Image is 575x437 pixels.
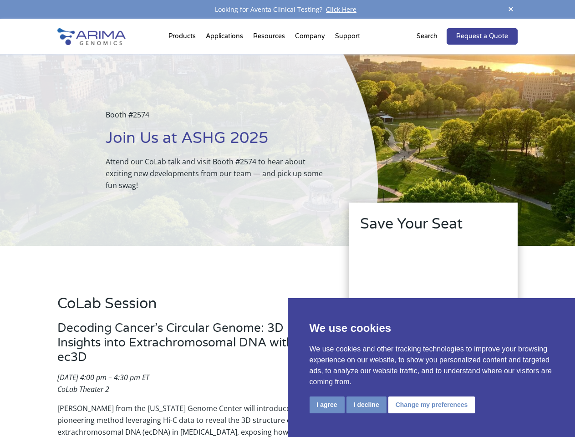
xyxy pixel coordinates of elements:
h3: Decoding Cancer’s Circular Genome: 3D Insights into Extrachromosomal DNA with ec3D [57,321,323,371]
div: Looking for Aventa Clinical Testing? [57,4,517,15]
p: Booth #2574 [106,109,332,128]
img: Arima-Genomics-logo [57,28,126,45]
h1: Join Us at ASHG 2025 [106,128,332,156]
button: I agree [310,396,345,413]
a: Request a Quote [447,28,518,45]
a: Click Here [322,5,360,14]
button: I decline [346,396,387,413]
button: Change my preferences [388,396,475,413]
em: CoLab Theater 2 [57,384,109,394]
p: We use cookies [310,320,554,336]
h2: Save Your Seat [360,214,506,241]
p: Search [417,30,438,42]
em: [DATE] 4:00 pm – 4:30 pm ET [57,372,149,382]
p: Attend our CoLab talk and visit Booth #2574 to hear about exciting new developments from our team... [106,156,332,191]
h2: CoLab Session [57,294,323,321]
p: We use cookies and other tracking technologies to improve your browsing experience on our website... [310,344,554,387]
